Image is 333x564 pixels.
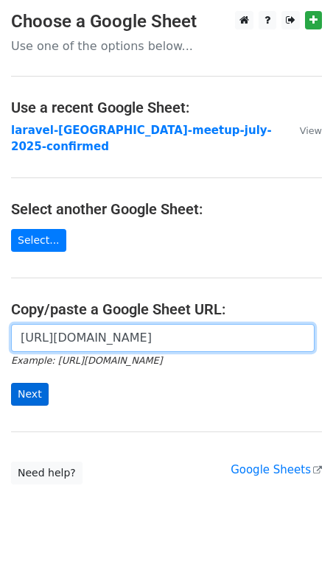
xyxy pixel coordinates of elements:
[11,99,322,116] h4: Use a recent Google Sheet:
[11,11,322,32] h3: Choose a Google Sheet
[11,200,322,218] h4: Select another Google Sheet:
[259,493,333,564] iframe: Chat Widget
[300,125,322,136] small: View
[11,300,322,318] h4: Copy/paste a Google Sheet URL:
[11,324,315,352] input: Paste your Google Sheet URL here
[11,462,83,484] a: Need help?
[11,124,272,154] a: laravel-[GEOGRAPHIC_DATA]-meetup-july-2025-confirmed
[11,229,66,252] a: Select...
[285,124,322,137] a: View
[11,355,162,366] small: Example: [URL][DOMAIN_NAME]
[11,38,322,54] p: Use one of the options below...
[231,463,322,476] a: Google Sheets
[11,383,49,406] input: Next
